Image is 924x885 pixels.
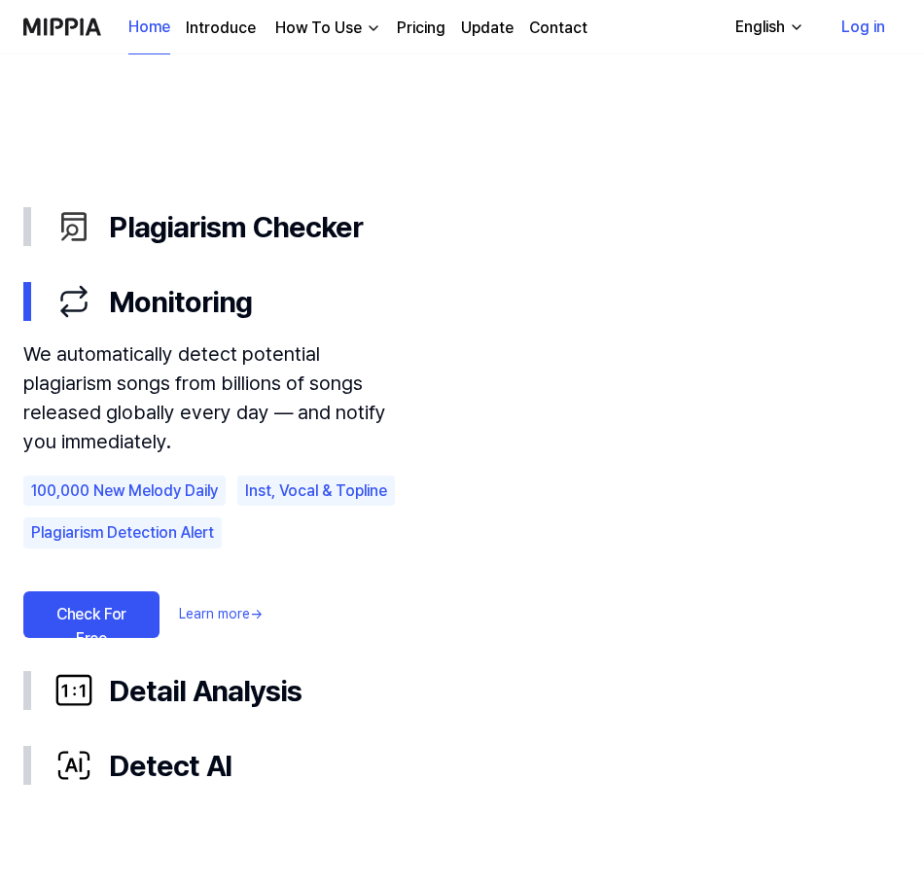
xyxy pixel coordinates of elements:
button: English [720,8,816,47]
div: Detect AI [54,744,901,788]
button: Plagiarism Checker [23,190,901,265]
button: Monitoring [23,265,901,339]
div: 100,000 New Melody Daily [23,476,226,507]
div: Plagiarism Checker [54,205,901,249]
div: Inst, Vocal & Topline [237,476,395,507]
a: Introduce [186,17,256,40]
button: Detail Analysis [23,654,901,728]
a: Check For Free [23,591,160,638]
button: Detect AI [23,728,901,803]
div: Detail Analysis [54,669,901,713]
img: down [366,20,381,36]
div: Monitoring [54,280,901,324]
a: Pricing [397,17,445,40]
a: Update [461,17,514,40]
a: Home [128,1,170,54]
button: How To Use [271,17,381,40]
div: Monitoring [23,339,901,654]
div: English [731,16,789,39]
a: Contact [529,17,587,40]
div: We automatically detect potential plagiarism songs from billions of songs released globally every... [23,339,395,456]
a: Learn more→ [179,604,263,624]
div: How To Use [271,17,366,40]
div: Plagiarism Detection Alert [23,517,222,549]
